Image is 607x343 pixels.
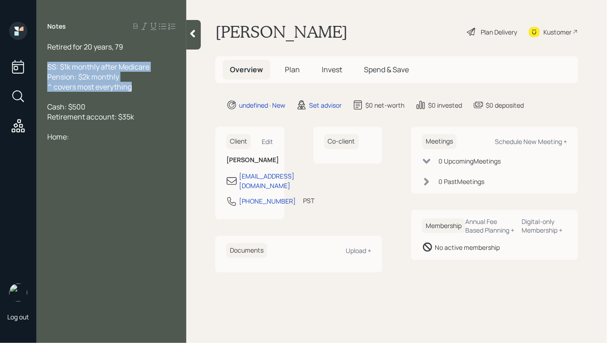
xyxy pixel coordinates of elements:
h6: Client [226,134,251,149]
div: Schedule New Meeting + [495,137,567,146]
div: Digital-only Membership + [522,217,567,234]
div: Upload + [346,246,371,255]
span: ^ covers most everything [47,82,132,92]
div: $0 invested [428,100,462,110]
h6: Co-client [324,134,359,149]
h6: Documents [226,243,267,258]
span: Cash: $500 [47,102,85,112]
div: PST [303,196,314,205]
label: Notes [47,22,66,31]
span: Home: [47,132,69,142]
span: Plan [285,65,300,75]
span: Invest [322,65,342,75]
div: Annual Fee Based Planning + [465,217,515,234]
div: No active membership [435,243,500,252]
h6: Meetings [422,134,457,149]
img: hunter_neumayer.jpg [9,283,27,302]
h6: Membership [422,219,465,234]
span: SS: $1k monthly after Medicare [47,62,149,72]
span: Spend & Save [364,65,409,75]
div: Log out [7,313,29,321]
div: Kustomer [543,27,572,37]
span: Retirement account: $35k [47,112,134,122]
div: Edit [262,137,274,146]
h6: [PERSON_NAME] [226,156,274,164]
div: [PHONE_NUMBER] [239,196,296,206]
div: 0 Upcoming Meeting s [438,156,501,166]
span: Retired for 20 years, 79 [47,42,123,52]
div: $0 deposited [486,100,524,110]
div: [EMAIL_ADDRESS][DOMAIN_NAME] [239,171,294,190]
div: Set advisor [309,100,342,110]
span: Overview [230,65,263,75]
span: Pension: $2k monthly [47,72,119,82]
div: $0 net-worth [365,100,404,110]
div: Plan Delivery [481,27,517,37]
h1: [PERSON_NAME] [215,22,348,42]
div: undefined · New [239,100,285,110]
div: 0 Past Meeting s [438,177,484,186]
